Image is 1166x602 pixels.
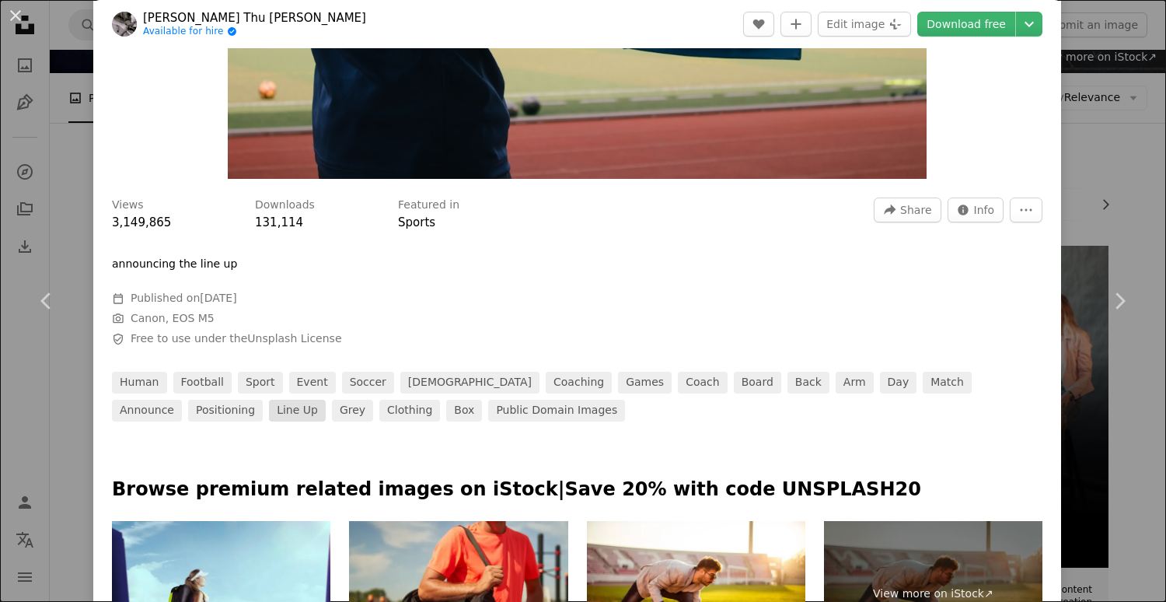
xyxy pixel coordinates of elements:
a: clothing [379,400,440,422]
button: Share this image [874,198,941,222]
a: football [173,372,232,394]
a: sport [238,372,283,394]
span: Share [900,198,931,222]
button: Like [743,12,774,37]
a: coach [678,372,728,394]
a: positioning [188,400,263,422]
button: Stats about this image [948,198,1004,222]
a: line up [269,400,326,422]
button: Edit image [818,12,911,37]
h3: Views [112,198,144,213]
a: grey [332,400,373,422]
a: [PERSON_NAME] Thu [PERSON_NAME] [143,10,366,26]
a: back [787,372,829,394]
a: announce [112,400,182,422]
span: Free to use under the [131,331,342,347]
h3: Featured in [398,198,459,213]
a: soccer [342,372,394,394]
h3: Downloads [255,198,315,213]
button: More Actions [1010,198,1042,222]
a: board [734,372,781,394]
img: Go to Nguyen Thu Hoai's profile [112,12,137,37]
button: Add to Collection [780,12,812,37]
span: Info [974,198,995,222]
a: arm [836,372,874,394]
a: event [289,372,336,394]
a: Sports [398,215,435,229]
button: Choose download size [1016,12,1042,37]
a: match [923,372,972,394]
p: announcing the line up [112,257,237,272]
a: human [112,372,167,394]
span: Published on [131,292,237,304]
p: Browse premium related images on iStock | Save 20% with code UNSPLASH20 [112,478,1042,502]
a: coaching [546,372,612,394]
span: 131,114 [255,215,303,229]
a: Next [1073,226,1166,376]
a: [DEMOGRAPHIC_DATA] [400,372,539,394]
a: box [446,400,482,422]
a: Download free [917,12,1015,37]
a: games [618,372,672,394]
a: Available for hire [143,26,366,38]
time: April 1, 2020 at 6:11:42 PM GMT+2 [200,292,236,304]
a: day [880,372,917,394]
span: 3,149,865 [112,215,171,229]
button: Canon, EOS M5 [131,311,215,327]
a: Public domain images [488,400,625,422]
a: Unsplash License [247,332,341,345]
